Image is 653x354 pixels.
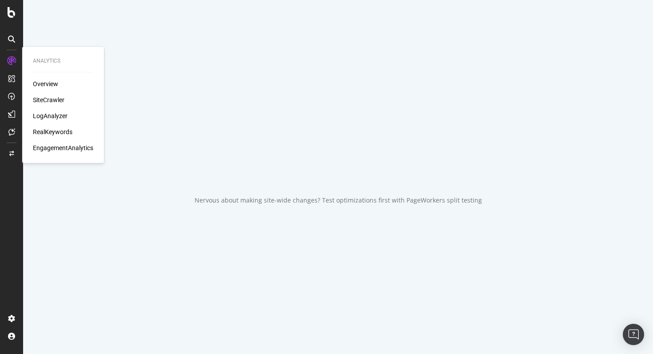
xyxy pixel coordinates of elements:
a: Overview [33,80,58,88]
div: Nervous about making site-wide changes? Test optimizations first with PageWorkers split testing [195,196,482,205]
a: RealKeywords [33,127,72,136]
div: Analytics [33,57,93,65]
a: EngagementAnalytics [33,143,93,152]
div: Open Intercom Messenger [623,324,644,345]
a: SiteCrawler [33,95,64,104]
div: animation [306,150,370,182]
a: LogAnalyzer [33,111,68,120]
